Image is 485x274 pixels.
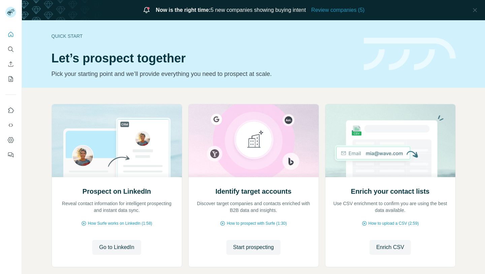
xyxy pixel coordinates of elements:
[92,240,141,255] button: Go to LinkedIn
[216,187,292,196] h2: Identify target accounts
[156,6,306,14] span: 5 new companies showing buying intent
[332,200,449,214] p: Use CSV enrichment to confirm you are using the best data available.
[226,240,281,255] button: Start prospecting
[5,104,16,116] button: Use Surfe on LinkedIn
[5,28,16,40] button: Quick start
[351,187,429,196] h2: Enrich your contact lists
[59,200,175,214] p: Reveal contact information for intelligent prospecting and instant data sync.
[156,7,211,13] span: Now is the right time:
[188,104,319,177] img: Identify target accounts
[52,69,356,79] p: Pick your starting point and we’ll provide everything you need to prospect at scale.
[233,243,274,251] span: Start prospecting
[83,187,151,196] h2: Prospect on LinkedIn
[376,243,404,251] span: Enrich CSV
[99,243,134,251] span: Go to LinkedIn
[5,58,16,70] button: Enrich CSV
[5,134,16,146] button: Dashboard
[52,52,356,65] h1: Let’s prospect together
[52,33,356,39] div: Quick start
[5,149,16,161] button: Feedback
[311,6,364,14] button: Review companies (5)
[325,104,456,177] img: Enrich your contact lists
[88,220,152,226] span: How Surfe works on LinkedIn (1:58)
[5,43,16,55] button: Search
[368,220,419,226] span: How to upload a CSV (2:59)
[5,119,16,131] button: Use Surfe API
[369,240,411,255] button: Enrich CSV
[5,73,16,85] button: My lists
[364,38,456,71] img: banner
[195,200,312,214] p: Discover target companies and contacts enriched with B2B data and insights.
[227,220,287,226] span: How to prospect with Surfe (1:30)
[52,104,182,177] img: Prospect on LinkedIn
